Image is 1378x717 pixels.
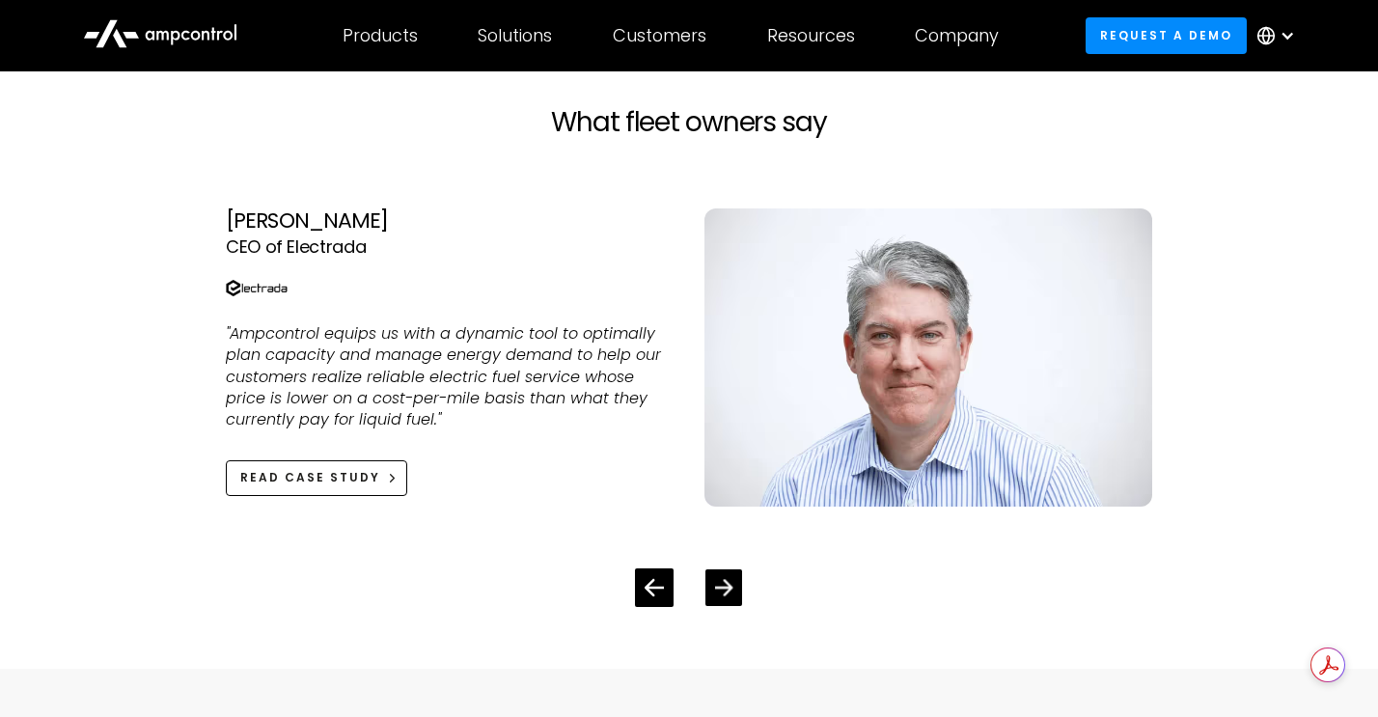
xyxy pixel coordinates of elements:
[240,469,380,486] div: Read Case Study
[767,25,855,46] div: Resources
[613,25,706,46] div: Customers
[226,178,1152,538] div: 3 / 4
[915,25,999,46] div: Company
[343,25,418,46] div: Products
[478,25,552,46] div: Solutions
[195,106,1183,139] h2: What fleet owners say
[705,569,742,606] div: Next slide
[226,234,674,262] div: CEO of Electrada
[226,460,407,496] a: Read Case Study
[635,568,674,607] div: Previous slide
[226,323,674,431] p: "Ampcontrol equips us with a dynamic tool to optimally plan capacity and manage energy demand to ...
[226,208,674,234] div: [PERSON_NAME]
[1086,17,1248,53] a: Request a demo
